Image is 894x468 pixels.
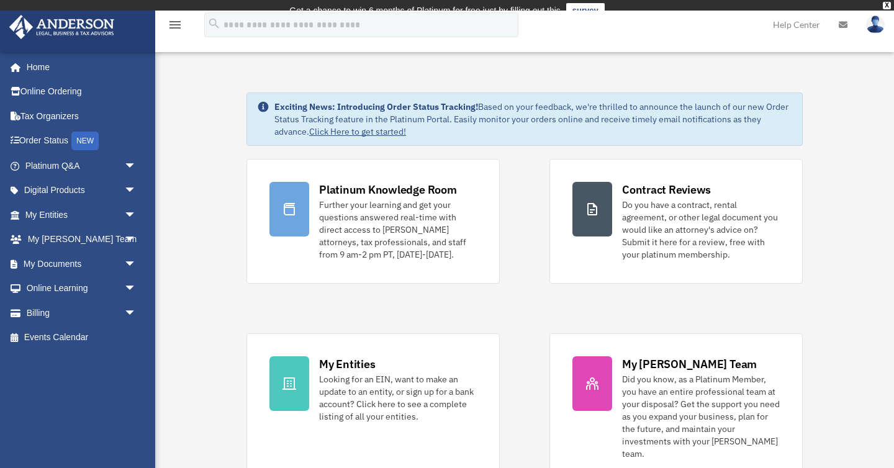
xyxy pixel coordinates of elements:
a: My Entitiesarrow_drop_down [9,202,155,227]
a: Home [9,55,149,79]
a: Tax Organizers [9,104,155,128]
i: search [207,17,221,30]
a: Order StatusNEW [9,128,155,154]
div: NEW [71,132,99,150]
span: arrow_drop_down [124,276,149,302]
a: Platinum Knowledge Room Further your learning and get your questions answered real-time with dire... [246,159,500,284]
div: close [883,2,891,9]
span: arrow_drop_down [124,202,149,228]
a: menu [168,22,183,32]
a: My Documentsarrow_drop_down [9,251,155,276]
img: User Pic [866,16,885,34]
a: Billingarrow_drop_down [9,300,155,325]
a: Click Here to get started! [309,126,406,137]
a: Online Learningarrow_drop_down [9,276,155,301]
div: Platinum Knowledge Room [319,182,457,197]
div: My [PERSON_NAME] Team [622,356,757,372]
a: Online Ordering [9,79,155,104]
i: menu [168,17,183,32]
div: Looking for an EIN, want to make an update to an entity, or sign up for a bank account? Click her... [319,373,477,423]
a: Platinum Q&Aarrow_drop_down [9,153,155,178]
div: Do you have a contract, rental agreement, or other legal document you would like an attorney's ad... [622,199,780,261]
div: Did you know, as a Platinum Member, you have an entire professional team at your disposal? Get th... [622,373,780,460]
a: survey [566,3,605,18]
span: arrow_drop_down [124,153,149,179]
strong: Exciting News: Introducing Order Status Tracking! [274,101,478,112]
a: My [PERSON_NAME] Teamarrow_drop_down [9,227,155,252]
span: arrow_drop_down [124,300,149,326]
div: Based on your feedback, we're thrilled to announce the launch of our new Order Status Tracking fe... [274,101,792,138]
div: Further your learning and get your questions answered real-time with direct access to [PERSON_NAM... [319,199,477,261]
img: Anderson Advisors Platinum Portal [6,15,118,39]
div: My Entities [319,356,375,372]
div: Contract Reviews [622,182,711,197]
a: Contract Reviews Do you have a contract, rental agreement, or other legal document you would like... [549,159,803,284]
span: arrow_drop_down [124,178,149,204]
span: arrow_drop_down [124,251,149,277]
a: Digital Productsarrow_drop_down [9,178,155,203]
span: arrow_drop_down [124,227,149,253]
div: Get a chance to win 6 months of Platinum for free just by filling out this [289,3,561,18]
a: Events Calendar [9,325,155,350]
